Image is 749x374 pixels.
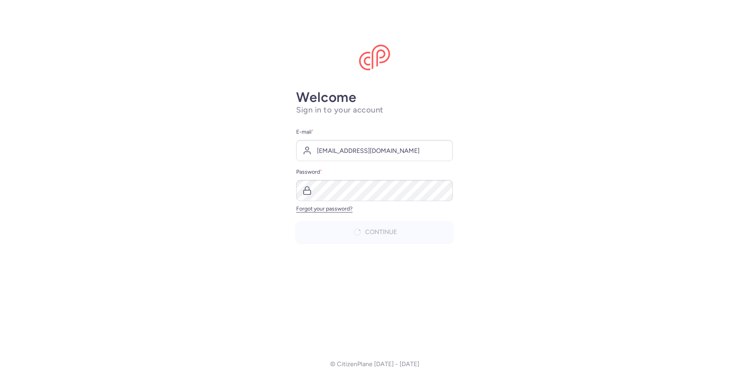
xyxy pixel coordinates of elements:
[296,89,356,105] strong: Welcome
[296,105,453,115] h1: Sign in to your account
[296,205,353,212] a: Forgot your password?
[359,45,390,71] img: CitizenPlane logo
[330,361,419,368] p: © CitizenPlane [DATE] - [DATE]
[296,221,453,243] button: Continue
[365,229,397,236] span: Continue
[296,140,453,161] input: user@example.com
[296,167,453,177] label: Password
[296,127,453,137] label: E-mail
